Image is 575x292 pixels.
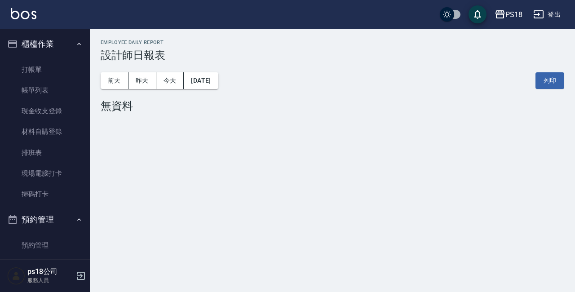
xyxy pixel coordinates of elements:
button: 今天 [156,72,184,89]
button: 櫃檯作業 [4,32,86,56]
h5: ps18公司 [27,267,73,276]
button: PS18 [491,5,526,24]
button: [DATE] [184,72,218,89]
a: 預約管理 [4,235,86,256]
a: 現場電腦打卡 [4,163,86,184]
button: 預約管理 [4,208,86,231]
button: 昨天 [128,72,156,89]
button: 前天 [101,72,128,89]
img: Person [7,267,25,285]
a: 掃碼打卡 [4,184,86,204]
a: 排班表 [4,142,86,163]
div: 無資料 [101,100,564,112]
button: save [469,5,487,23]
button: 列印 [535,72,564,89]
p: 服務人員 [27,276,73,284]
h2: Employee Daily Report [101,40,564,45]
a: 現金收支登錄 [4,101,86,121]
a: 材料自購登錄 [4,121,86,142]
h3: 設計師日報表 [101,49,564,62]
div: PS18 [505,9,522,20]
a: 單日預約紀錄 [4,256,86,276]
a: 帳單列表 [4,80,86,101]
button: 登出 [530,6,564,23]
img: Logo [11,8,36,19]
a: 打帳單 [4,59,86,80]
